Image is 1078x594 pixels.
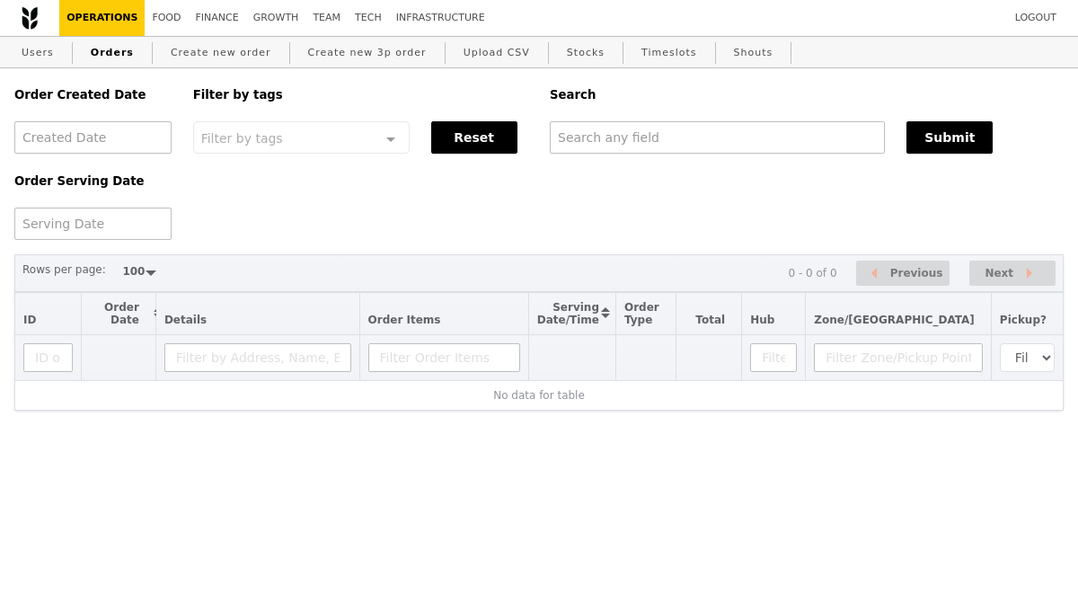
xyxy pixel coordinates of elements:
[856,261,950,287] button: Previous
[456,37,537,69] a: Upload CSV
[14,208,172,240] input: Serving Date
[814,343,983,372] input: Filter Zone/Pickup Point
[431,121,517,154] button: Reset
[14,121,172,154] input: Created Date
[368,343,520,372] input: Filter Order Items
[368,314,441,326] span: Order Items
[193,88,528,102] h5: Filter by tags
[14,37,61,69] a: Users
[750,314,774,326] span: Hub
[201,129,283,146] span: Filter by tags
[23,389,1055,402] div: No data for table
[22,261,106,279] label: Rows per page:
[23,314,36,326] span: ID
[163,37,278,69] a: Create new order
[84,37,141,69] a: Orders
[634,37,703,69] a: Timeslots
[550,121,885,154] input: Search any field
[164,314,207,326] span: Details
[906,121,993,154] button: Submit
[750,343,797,372] input: Filter Hub
[14,88,172,102] h5: Order Created Date
[23,343,73,372] input: ID or Salesperson name
[727,37,781,69] a: Shouts
[14,174,172,188] h5: Order Serving Date
[890,262,943,284] span: Previous
[22,6,38,30] img: Grain logo
[985,262,1013,284] span: Next
[814,314,975,326] span: Zone/[GEOGRAPHIC_DATA]
[1000,314,1047,326] span: Pickup?
[788,267,836,279] div: 0 - 0 of 0
[969,261,1056,287] button: Next
[550,88,1064,102] h5: Search
[560,37,612,69] a: Stocks
[301,37,434,69] a: Create new 3p order
[164,343,351,372] input: Filter by Address, Name, Email, Mobile
[624,301,659,326] span: Order Type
